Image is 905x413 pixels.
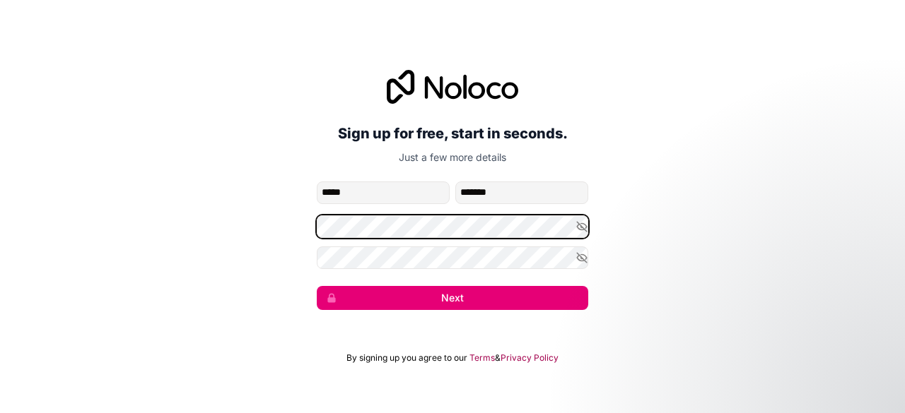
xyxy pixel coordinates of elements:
p: Just a few more details [317,150,588,164]
a: Terms [469,352,495,364]
a: Privacy Policy [501,352,559,364]
input: given-name [317,181,450,204]
span: & [495,352,501,364]
span: By signing up you agree to our [346,352,467,364]
h2: Sign up for free, start in seconds. [317,121,588,146]
button: Next [317,286,588,310]
input: Confirm password [317,246,588,269]
iframe: Intercom notifications message [622,307,905,406]
input: Password [317,215,588,238]
input: family-name [455,181,588,204]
